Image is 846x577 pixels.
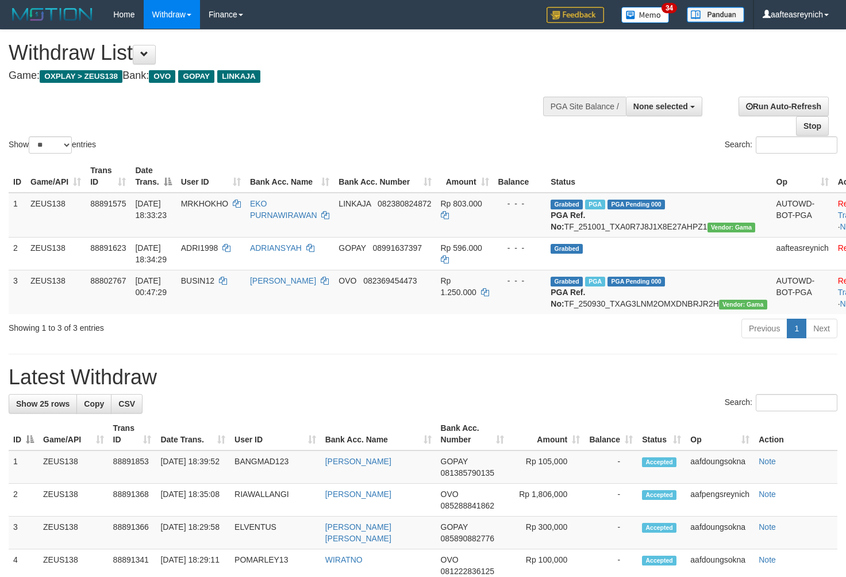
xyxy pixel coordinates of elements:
[181,276,214,285] span: BUSIN12
[719,300,767,309] span: Vendor URL: https://trx31.1velocity.biz
[39,418,109,450] th: Game/API: activate to sort column ascending
[29,136,72,154] select: Showentries
[509,450,584,484] td: Rp 105,000
[637,418,686,450] th: Status: activate to sort column ascending
[551,277,583,286] span: Grabbed
[109,418,156,450] th: Trans ID: activate to sort column ascending
[441,490,459,499] span: OVO
[756,136,837,154] input: Search:
[584,484,637,517] td: -
[109,517,156,549] td: 88891366
[686,517,754,549] td: aafdoungsokna
[325,522,391,543] a: [PERSON_NAME] [PERSON_NAME]
[16,399,70,408] span: Show 25 rows
[245,160,334,193] th: Bank Acc. Name: activate to sort column ascending
[546,270,771,314] td: TF_250930_TXAG3LNM2OMXDNBRJR2H
[585,277,605,286] span: Marked by aafsreyleap
[230,517,321,549] td: ELVENTUS
[633,102,688,111] span: None selected
[436,160,494,193] th: Amount: activate to sort column ascending
[546,160,771,193] th: Status
[135,276,167,297] span: [DATE] 00:47:29
[135,243,167,264] span: [DATE] 18:34:29
[109,450,156,484] td: 88891853
[9,70,552,82] h4: Game: Bank:
[707,223,756,232] span: Vendor URL: https://trx31.1velocity.biz
[441,457,468,466] span: GOPAY
[9,270,26,314] td: 3
[339,243,366,253] span: GOPAY
[86,160,130,193] th: Trans ID: activate to sort column ascending
[642,457,676,467] span: Accepted
[642,556,676,565] span: Accepted
[498,198,542,209] div: - - -
[741,319,787,338] a: Previous
[725,136,837,154] label: Search:
[754,418,837,450] th: Action
[181,243,218,253] span: ADRI1998
[436,418,509,450] th: Bank Acc. Number: activate to sort column ascending
[551,288,585,308] b: PGA Ref. No:
[498,242,542,254] div: - - -
[441,243,482,253] span: Rp 596.000
[217,70,260,83] span: LINKAJA
[9,237,26,270] td: 2
[441,199,482,208] span: Rp 803.000
[686,450,754,484] td: aafdoungsokna
[90,243,126,253] span: 88891623
[39,450,109,484] td: ZEUS138
[230,484,321,517] td: RIAWALLANGI
[509,418,584,450] th: Amount: activate to sort column ascending
[739,97,829,116] a: Run Auto-Refresh
[135,199,167,220] span: [DATE] 18:33:23
[662,3,677,13] span: 34
[686,484,754,517] td: aafpengsreynich
[687,7,744,22] img: panduan.png
[441,276,476,297] span: Rp 1.250.000
[149,70,175,83] span: OVO
[325,490,391,499] a: [PERSON_NAME]
[642,490,676,500] span: Accepted
[9,450,39,484] td: 1
[111,394,143,414] a: CSV
[339,199,371,208] span: LINKAJA
[9,418,39,450] th: ID: activate to sort column descending
[509,484,584,517] td: Rp 1,806,000
[176,160,245,193] th: User ID: activate to sort column ascending
[607,200,665,209] span: PGA Pending
[39,484,109,517] td: ZEUS138
[772,193,833,238] td: AUTOWD-BOT-PGA
[772,160,833,193] th: Op: activate to sort column ascending
[772,237,833,270] td: aafteasreynich
[642,523,676,533] span: Accepted
[441,567,494,576] span: Copy 081222836125 to clipboard
[626,97,702,116] button: None selected
[9,193,26,238] td: 1
[9,394,77,414] a: Show 25 rows
[441,555,459,564] span: OVO
[494,160,547,193] th: Balance
[787,319,806,338] a: 1
[40,70,122,83] span: OXPLAY > ZEUS138
[9,517,39,549] td: 3
[250,243,302,253] a: ADRIANSYAH
[759,457,776,466] a: Note
[772,270,833,314] td: AUTOWD-BOT-PGA
[498,275,542,286] div: - - -
[178,70,214,83] span: GOPAY
[26,270,86,314] td: ZEUS138
[250,199,317,220] a: EKO PURNAWIRAWAN
[551,211,585,231] b: PGA Ref. No:
[90,199,126,208] span: 88891575
[9,6,96,23] img: MOTION_logo.png
[156,484,230,517] td: [DATE] 18:35:08
[339,276,356,285] span: OVO
[334,160,436,193] th: Bank Acc. Number: activate to sort column ascending
[156,517,230,549] td: [DATE] 18:29:58
[130,160,176,193] th: Date Trans.: activate to sort column descending
[181,199,228,208] span: MRKHOKHO
[9,484,39,517] td: 2
[584,418,637,450] th: Balance: activate to sort column ascending
[325,555,363,564] a: WIRATNO
[441,522,468,532] span: GOPAY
